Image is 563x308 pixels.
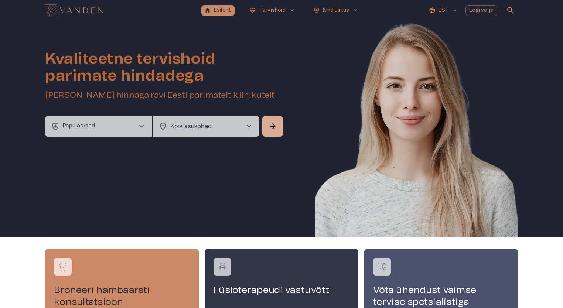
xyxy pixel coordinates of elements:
[137,122,146,131] span: chevron_right
[45,116,152,137] button: health_and_safetyPopulaarsedchevron_right
[45,5,198,16] a: Navigate to homepage
[45,4,103,16] img: Vanden logo
[469,7,494,14] p: Logi välja
[249,7,256,14] span: ecg_heart
[245,122,253,131] span: chevron_right
[289,7,296,14] span: keyboard_arrow_down
[506,6,515,15] span: search
[428,5,459,16] button: EST
[214,7,231,14] p: Esileht
[214,284,349,296] h4: Füsioterapeudi vastuvõtt
[268,122,277,131] span: arrow_forward
[315,21,518,259] img: Woman smiling
[323,7,349,14] p: Kindlustus
[352,7,359,14] span: keyboard_arrow_down
[439,7,448,14] p: EST
[63,122,95,130] p: Populaarsed
[310,5,362,16] button: health_and_safetyKindlustuskeyboard_arrow_down
[51,122,60,131] span: health_and_safety
[158,122,167,131] span: location_on
[54,284,190,308] h4: Broneeri hambaarsti konsultatsioon
[45,90,284,101] h5: [PERSON_NAME] hinnaga ravi Eesti parimatelt kliinikutelt
[313,7,320,14] span: health_and_safety
[503,3,518,18] button: open search modal
[45,50,284,84] h1: Kvaliteetne tervishoid parimate hindadega
[259,7,286,14] p: Tervishoid
[204,7,211,14] span: home
[246,5,298,16] button: ecg_heartTervishoidkeyboard_arrow_down
[217,261,228,272] img: Füsioterapeudi vastuvõtt logo
[376,261,388,272] img: Võta ühendust vaimse tervise spetsialistiga logo
[465,5,498,16] button: Logi välja
[170,122,233,131] p: Kõik asukohad
[373,284,509,308] h4: Võta ühendust vaimse tervise spetsialistiga
[57,261,68,272] img: Broneeri hambaarsti konsultatsioon logo
[262,116,283,137] button: Search
[201,5,235,16] button: homeEsileht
